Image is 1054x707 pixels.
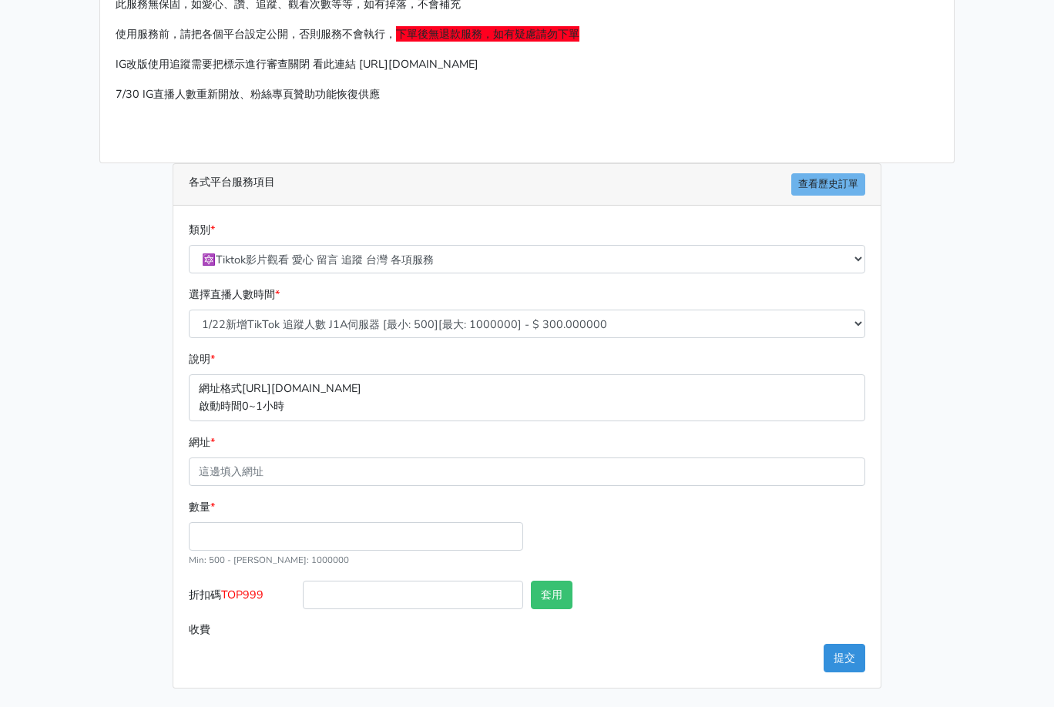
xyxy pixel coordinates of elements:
p: 7/30 IG直播人數重新開放、粉絲專頁贊助功能恢復供應 [116,85,938,103]
small: Min: 500 - [PERSON_NAME]: 1000000 [189,554,349,566]
button: 套用 [531,581,572,609]
label: 選擇直播人數時間 [189,286,280,303]
p: 使用服務前，請把各個平台設定公開，否則服務不會執行， [116,25,938,43]
input: 這邊填入網址 [189,457,865,486]
label: 說明 [189,350,215,368]
button: 提交 [824,644,865,672]
label: 網址 [189,434,215,451]
label: 數量 [189,498,215,516]
label: 收費 [185,615,299,644]
div: 各式平台服務項目 [173,164,881,206]
p: 網址格式[URL][DOMAIN_NAME] 啟動時間0~1小時 [189,374,865,421]
span: TOP999 [221,587,263,602]
p: IG改版使用追蹤需要把標示進行審查關閉 看此連結 [URL][DOMAIN_NAME] [116,55,938,73]
a: 查看歷史訂單 [791,173,865,196]
label: 類別 [189,221,215,239]
label: 折扣碼 [185,581,299,615]
span: 下單後無退款服務，如有疑慮請勿下單 [396,26,579,42]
